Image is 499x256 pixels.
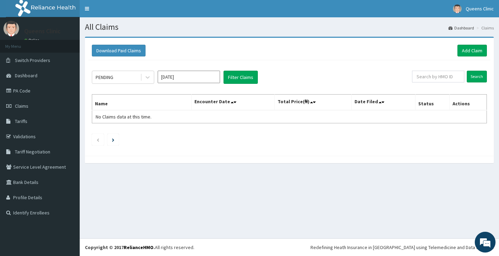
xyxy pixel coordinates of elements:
th: Status [415,95,449,111]
span: Tariffs [15,118,27,124]
li: Claims [475,25,494,31]
footer: All rights reserved. [80,238,499,256]
th: Total Price(₦) [274,95,351,111]
div: Redefining Heath Insurance in [GEOGRAPHIC_DATA] using Telemedicine and Data Science! [310,244,494,251]
button: Filter Claims [224,71,258,84]
a: RelianceHMO [124,244,154,250]
button: Download Paid Claims [92,45,146,56]
p: Queens Clinic [24,28,61,34]
th: Actions [449,95,487,111]
div: PENDING [96,74,113,81]
img: User Image [3,21,19,36]
a: Previous page [96,136,99,143]
span: Switch Providers [15,57,50,63]
input: Select Month and Year [158,71,220,83]
strong: Copyright © 2017 . [85,244,155,250]
input: Search by HMO ID [412,71,464,82]
img: User Image [453,5,462,13]
a: Dashboard [448,25,474,31]
span: Tariff Negotiation [15,149,50,155]
h1: All Claims [85,23,494,32]
a: Next page [112,136,114,143]
span: No Claims data at this time. [96,114,151,120]
a: Online [24,38,41,43]
span: Queens Clinic [466,6,494,12]
th: Date Filed [351,95,415,111]
th: Name [92,95,192,111]
th: Encounter Date [191,95,274,111]
input: Search [467,71,487,82]
a: Add Claim [457,45,487,56]
span: Claims [15,103,28,109]
span: Dashboard [15,72,37,79]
